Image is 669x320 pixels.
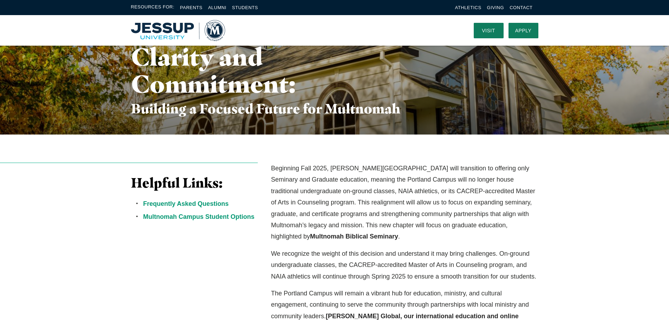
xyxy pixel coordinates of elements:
[143,213,255,220] a: Multnomah Campus Student Options
[271,248,538,282] p: We recognize the weight of this decision and understand it may bring challenges. On-ground underg...
[208,5,226,10] a: Alumni
[131,20,225,41] img: Multnomah University Logo
[455,5,481,10] a: Athletics
[474,23,504,38] a: Visit
[310,233,398,240] strong: Multnomah Biblical Seminary
[509,23,538,38] a: Apply
[232,5,258,10] a: Students
[131,43,293,97] h1: Clarity and Commitment:
[131,4,175,12] span: Resources For:
[510,5,532,10] a: Contact
[143,200,229,207] a: Frequently Asked Questions
[271,163,538,242] p: Beginning Fall 2025, [PERSON_NAME][GEOGRAPHIC_DATA] will transition to offering only Seminary and...
[131,175,258,191] h3: Helpful Links:
[131,101,402,117] h3: Building a Focused Future for Multnomah
[487,5,504,10] a: Giving
[131,20,225,41] a: Home
[180,5,203,10] a: Parents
